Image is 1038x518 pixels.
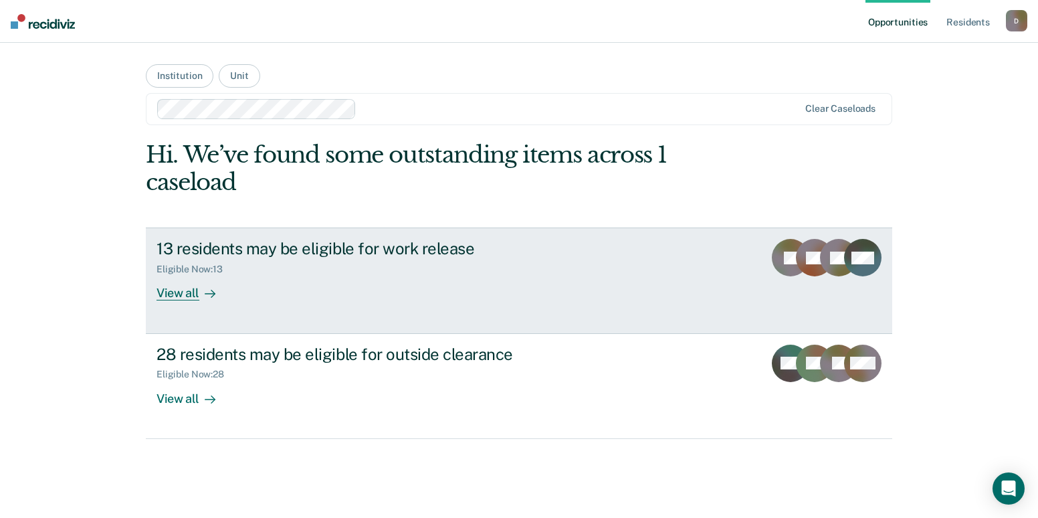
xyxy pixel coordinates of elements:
div: Hi. We’ve found some outstanding items across 1 caseload [146,141,743,196]
div: 28 residents may be eligible for outside clearance [157,345,626,364]
div: Eligible Now : 13 [157,264,233,275]
div: Eligible Now : 28 [157,369,235,380]
div: 13 residents may be eligible for work release [157,239,626,258]
div: Open Intercom Messenger [993,472,1025,505]
div: View all [157,380,231,406]
button: D [1006,10,1027,31]
div: View all [157,275,231,301]
div: Clear caseloads [805,103,875,114]
a: 28 residents may be eligible for outside clearanceEligible Now:28View all [146,334,892,439]
button: Institution [146,64,213,88]
button: Unit [219,64,259,88]
a: 13 residents may be eligible for work releaseEligible Now:13View all [146,228,892,333]
img: Recidiviz [11,14,75,29]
